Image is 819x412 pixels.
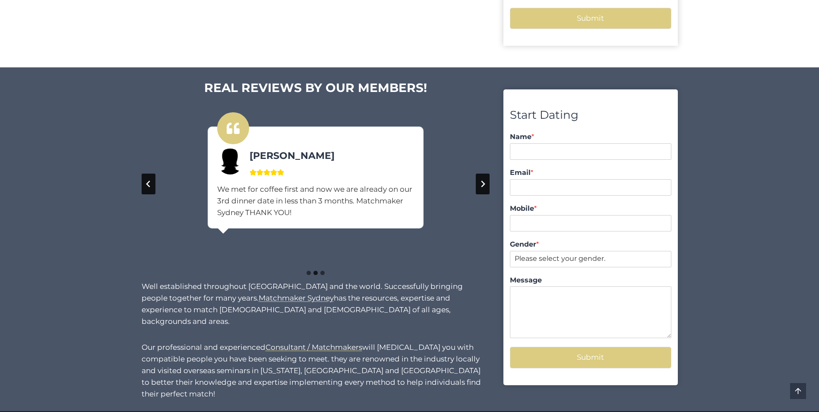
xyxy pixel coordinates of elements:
[510,347,671,368] button: Submit
[476,174,490,194] button: Next slide
[790,383,806,399] a: Scroll to top
[510,133,671,142] label: Name
[142,79,490,97] h2: REAL REVIEWS BY OUR MEMBERS!
[259,294,334,302] a: Matchmaker Sydney
[142,342,490,400] p: Our professional and experienced will [MEDICAL_DATA] you with compatible people you have been see...
[510,276,671,285] label: Message
[320,271,325,275] button: Go to slide 3
[217,168,414,179] div: 5 out of 5 stars
[156,103,474,253] li: 2 of 3
[510,106,671,124] div: Start Dating
[510,8,671,29] button: Submit
[142,269,490,276] ul: Select a slide to show
[510,240,671,249] label: Gender
[217,184,414,219] blockquote: We met for coffee first and now we are already on our 3rd dinner date in less than 3 months. Matc...
[510,168,671,177] label: Email
[266,343,362,352] a: Consultant / Matchmakers
[217,149,414,163] h4: [PERSON_NAME]
[142,281,490,328] p: Well established throughout [GEOGRAPHIC_DATA] and the world. Successfully bringing people togethe...
[510,215,671,231] input: Mobile
[142,174,155,194] button: Previous slide
[217,149,243,174] img: femaleProfile-150x150.jpg
[307,271,311,275] button: Go to slide 1
[510,204,671,213] label: Mobile
[313,271,318,275] button: Go to slide 2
